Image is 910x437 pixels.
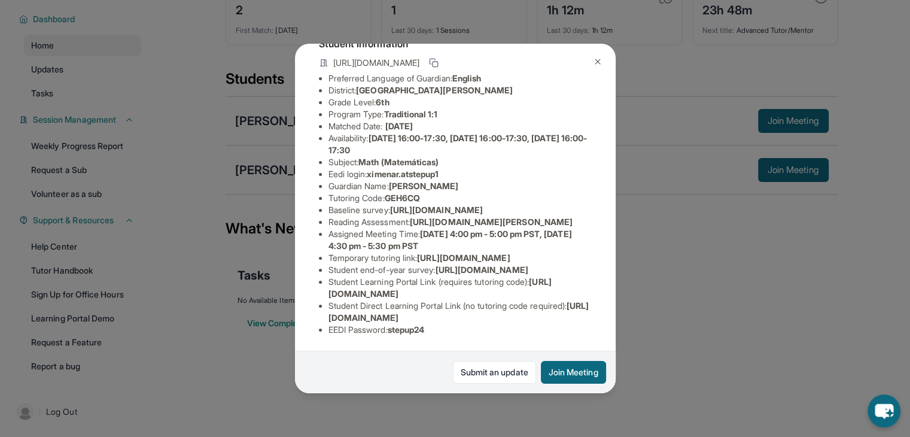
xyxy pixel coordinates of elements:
[328,96,592,108] li: Grade Level:
[376,97,389,107] span: 6th
[328,276,592,300] li: Student Learning Portal Link (requires tutoring code) :
[390,205,483,215] span: [URL][DOMAIN_NAME]
[435,265,528,275] span: [URL][DOMAIN_NAME]
[385,193,420,203] span: GEH6CQ
[385,121,413,131] span: [DATE]
[868,394,900,427] button: chat-button
[452,73,482,83] span: English
[328,108,592,120] li: Program Type:
[328,120,592,132] li: Matched Date:
[328,264,592,276] li: Student end-of-year survey :
[328,229,572,251] span: [DATE] 4:00 pm - 5:00 pm PST, [DATE] 4:30 pm - 5:30 pm PST
[367,169,439,179] span: ximenar.atstepup1
[333,57,419,69] span: [URL][DOMAIN_NAME]
[328,133,588,155] span: [DATE] 16:00-17:30, [DATE] 16:00-17:30, [DATE] 16:00-17:30
[328,156,592,168] li: Subject :
[328,168,592,180] li: Eedi login :
[427,56,441,70] button: Copy link
[328,192,592,204] li: Tutoring Code :
[410,217,573,227] span: [URL][DOMAIN_NAME][PERSON_NAME]
[328,252,592,264] li: Temporary tutoring link :
[328,228,592,252] li: Assigned Meeting Time :
[328,132,592,156] li: Availability:
[388,324,425,335] span: stepup24
[328,324,592,336] li: EEDI Password :
[319,37,592,51] h4: Student Information
[593,57,602,66] img: Close Icon
[541,361,606,384] button: Join Meeting
[328,84,592,96] li: District:
[358,157,439,167] span: Math (Matemáticas)
[328,204,592,216] li: Baseline survey :
[328,72,592,84] li: Preferred Language of Guardian:
[328,216,592,228] li: Reading Assessment :
[328,300,592,324] li: Student Direct Learning Portal Link (no tutoring code required) :
[384,109,437,119] span: Traditional 1:1
[328,180,592,192] li: Guardian Name :
[453,361,536,384] a: Submit an update
[417,253,510,263] span: [URL][DOMAIN_NAME]
[389,181,459,191] span: [PERSON_NAME]
[356,85,513,95] span: [GEOGRAPHIC_DATA][PERSON_NAME]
